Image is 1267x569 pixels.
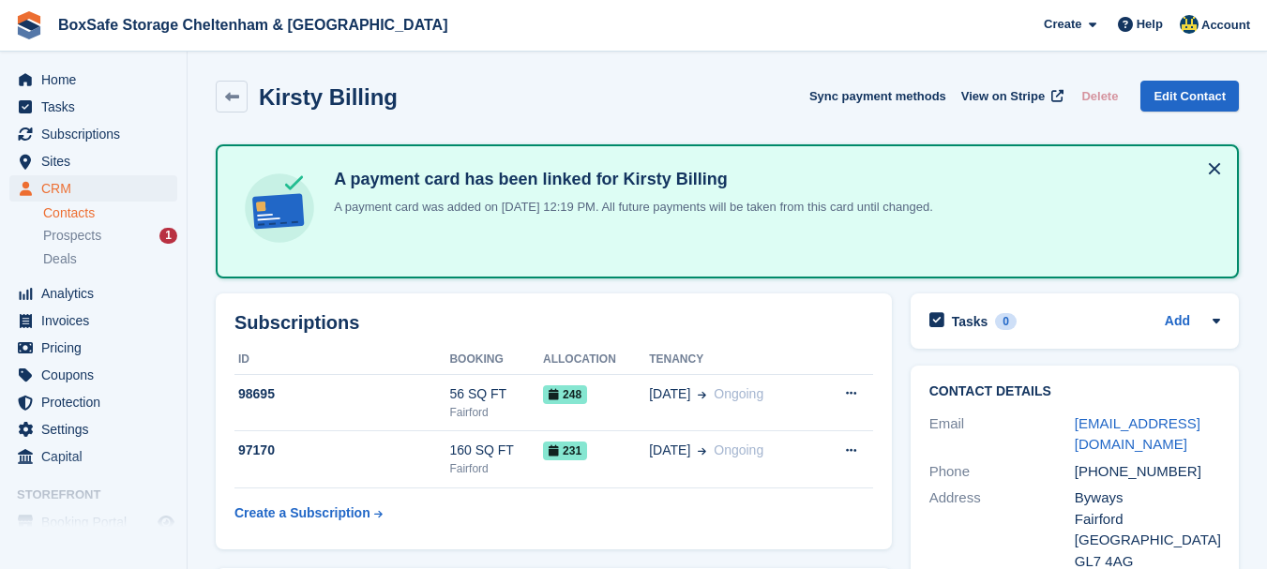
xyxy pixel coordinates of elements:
img: Kim Virabi [1180,15,1199,34]
span: Prospects [43,227,101,245]
th: Booking [449,345,543,375]
span: Help [1137,15,1163,34]
h2: Subscriptions [234,312,873,334]
div: 97170 [234,441,449,460]
span: Ongoing [714,386,763,401]
h2: Tasks [952,313,988,330]
a: menu [9,443,177,470]
span: Booking Portal [41,509,154,535]
div: Byways [1075,487,1220,509]
h4: A payment card has been linked for Kirsty Billing [326,169,933,190]
div: 0 [995,313,1017,330]
div: 56 SQ FT [449,384,543,404]
th: ID [234,345,449,375]
a: View on Stripe [954,81,1067,112]
span: 248 [543,385,587,404]
a: Edit Contact [1140,81,1239,112]
span: Analytics [41,280,154,307]
a: Add [1165,311,1190,333]
a: menu [9,335,177,361]
a: menu [9,362,177,388]
span: Invoices [41,307,154,334]
div: [PHONE_NUMBER] [1075,461,1220,483]
a: menu [9,416,177,442]
span: Storefront [17,486,187,504]
th: Allocation [543,345,649,375]
a: menu [9,67,177,93]
a: Deals [43,249,177,269]
button: Delete [1074,81,1125,112]
div: 98695 [234,384,449,404]
div: Fairford [449,460,543,477]
a: menu [9,307,177,334]
span: Sites [41,148,154,174]
span: Pricing [41,335,154,361]
span: 231 [543,442,587,460]
a: menu [9,148,177,174]
div: [GEOGRAPHIC_DATA] [1075,530,1220,551]
span: [DATE] [649,384,690,404]
span: Capital [41,443,154,470]
a: menu [9,389,177,415]
a: BoxSafe Storage Cheltenham & [GEOGRAPHIC_DATA] [51,9,455,40]
span: Protection [41,389,154,415]
div: Fairford [1075,509,1220,531]
h2: Kirsty Billing [259,84,398,110]
span: Create [1044,15,1081,34]
a: Prospects 1 [43,226,177,246]
span: Coupons [41,362,154,388]
div: Phone [929,461,1075,483]
span: Deals [43,250,77,268]
span: Home [41,67,154,93]
div: Create a Subscription [234,503,370,523]
span: Ongoing [714,442,763,457]
a: menu [9,509,177,535]
img: stora-icon-8386f47178a22dfd0bd8f6a31ec36ba5ce8667c1dd55bd0f319d3a0aa187defe.svg [15,11,43,39]
a: Preview store [155,511,177,533]
div: 1 [159,228,177,244]
div: Email [929,413,1075,456]
span: Account [1201,16,1250,35]
th: Tenancy [649,345,816,375]
a: menu [9,175,177,202]
span: Settings [41,416,154,442]
div: 160 SQ FT [449,441,543,460]
span: Subscriptions [41,121,154,147]
img: card-linked-ebf98d0992dc2aeb22e95c0e3c79077019eb2392cfd83c6a337811c24bc77127.svg [240,169,319,247]
span: View on Stripe [961,87,1045,106]
span: CRM [41,175,154,202]
h2: Contact Details [929,384,1220,399]
span: [DATE] [649,441,690,460]
a: Create a Subscription [234,496,383,531]
a: Contacts [43,204,177,222]
a: [EMAIL_ADDRESS][DOMAIN_NAME] [1075,415,1200,453]
span: Tasks [41,94,154,120]
a: menu [9,280,177,307]
p: A payment card was added on [DATE] 12:19 PM. All future payments will be taken from this card unt... [326,198,933,217]
a: menu [9,121,177,147]
div: Fairford [449,404,543,421]
a: menu [9,94,177,120]
button: Sync payment methods [809,81,946,112]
